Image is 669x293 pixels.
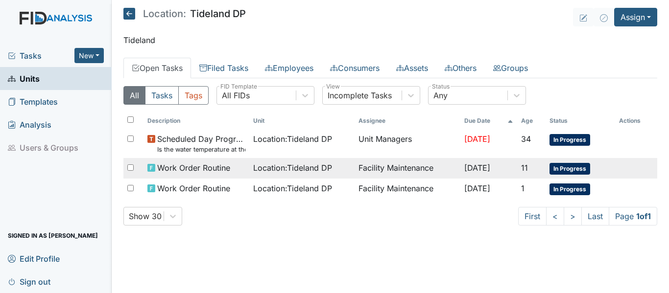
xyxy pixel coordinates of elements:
[485,58,536,78] a: Groups
[222,90,250,101] div: All FIDs
[8,71,40,86] span: Units
[123,58,191,78] a: Open Tasks
[253,182,332,194] span: Location : Tideland DP
[550,183,590,195] span: In Progress
[517,113,545,129] th: Toggle SortBy
[388,58,436,78] a: Assets
[8,228,98,243] span: Signed in as [PERSON_NAME]
[157,182,230,194] span: Work Order Routine
[191,58,257,78] a: Filed Tasks
[129,210,162,222] div: Show 30
[178,86,209,105] button: Tags
[123,86,657,225] div: Open Tasks
[636,211,651,221] strong: 1 of 1
[123,86,209,105] div: Type filter
[74,48,104,63] button: New
[8,274,50,289] span: Sign out
[157,145,245,154] small: Is the water temperature at the kitchen sink between 100 to 110 degrees?
[581,207,609,225] a: Last
[518,207,657,225] nav: task-pagination
[521,134,531,144] span: 34
[157,133,245,154] span: Scheduled Day Program Inspection Is the water temperature at the kitchen sink between 100 to 110 ...
[322,58,388,78] a: Consumers
[464,183,490,193] span: [DATE]
[8,50,74,62] a: Tasks
[433,90,448,101] div: Any
[518,207,547,225] a: First
[253,133,332,145] span: Location : Tideland DP
[546,207,564,225] a: <
[464,134,490,144] span: [DATE]
[615,113,657,129] th: Actions
[521,163,528,173] span: 11
[8,251,60,266] span: Edit Profile
[123,8,246,20] h5: Tideland DP
[614,8,657,26] button: Assign
[355,113,460,129] th: Assignee
[143,9,186,19] span: Location:
[355,129,460,158] td: Unit Managers
[564,207,582,225] a: >
[249,113,355,129] th: Toggle SortBy
[127,116,134,123] input: Toggle All Rows Selected
[143,113,249,129] th: Toggle SortBy
[550,163,590,175] span: In Progress
[8,94,58,109] span: Templates
[521,183,525,193] span: 1
[436,58,485,78] a: Others
[328,90,392,101] div: Incomplete Tasks
[550,134,590,146] span: In Progress
[253,162,332,174] span: Location : Tideland DP
[123,86,145,105] button: All
[460,113,517,129] th: Toggle SortBy
[464,163,490,173] span: [DATE]
[157,162,230,174] span: Work Order Routine
[546,113,615,129] th: Toggle SortBy
[355,158,460,179] td: Facility Maintenance
[355,179,460,199] td: Facility Maintenance
[145,86,179,105] button: Tasks
[123,34,657,46] p: Tideland
[8,117,51,132] span: Analysis
[257,58,322,78] a: Employees
[609,207,657,225] span: Page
